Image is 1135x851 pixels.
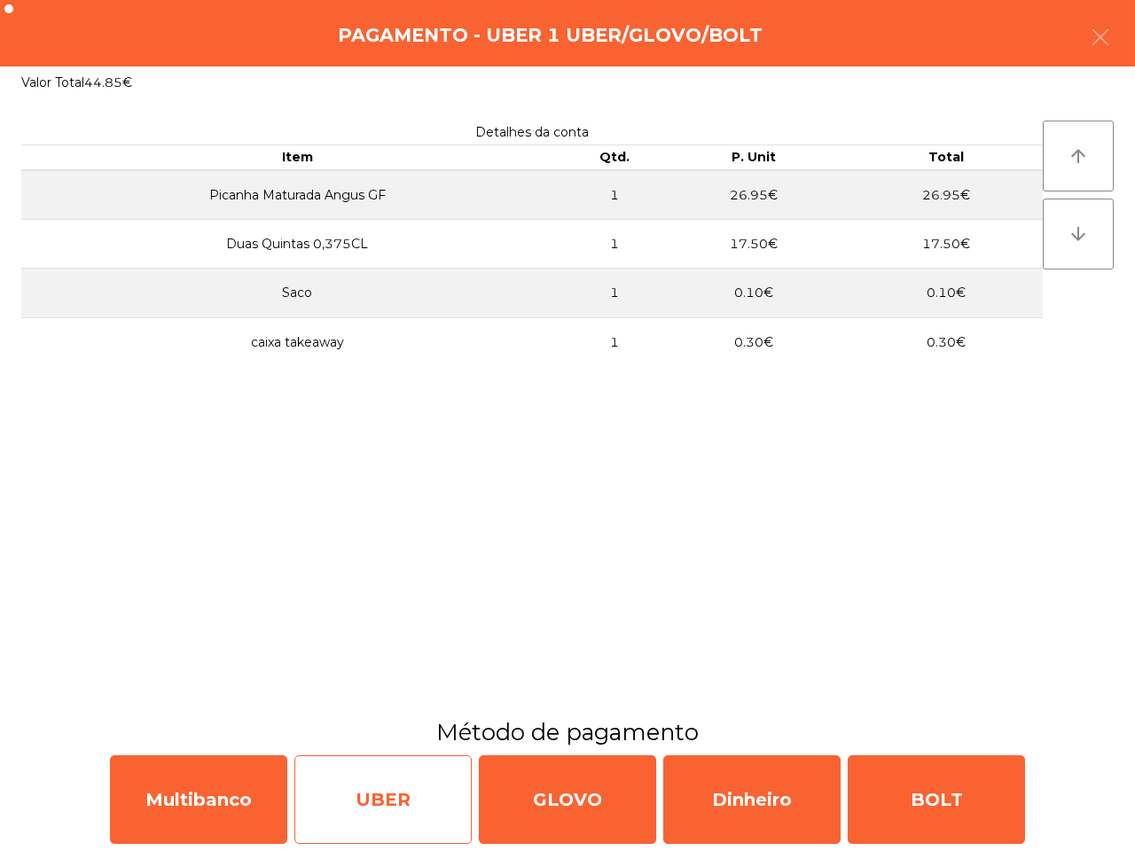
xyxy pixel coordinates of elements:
h3: Método de pagamento [13,716,1122,748]
td: Saco [21,269,573,317]
div: Dinheiro [663,755,841,844]
td: 0.10€ [657,269,850,317]
td: 26.95€ [849,170,1043,220]
td: 0.30€ [849,317,1043,366]
span: Valor Total [21,74,84,90]
span: Detalhes da conta [475,124,589,140]
h4: Pagamento - Uber 1 Uber/Glovo/Bolt [338,22,763,49]
i: arrow_downward [1068,223,1089,245]
td: caixa takeaway [21,317,573,366]
div: UBER [294,755,472,844]
div: GLOVO [479,755,656,844]
button: arrow_upward [1043,121,1114,191]
th: P. Unit [657,145,850,170]
th: Item [21,145,573,170]
td: 17.50€ [849,220,1043,269]
div: Multibanco [110,755,287,844]
td: Duas Quintas 0,375CL [21,220,573,269]
i: arrow_upward [1068,145,1089,167]
button: arrow_downward [1043,199,1114,269]
td: 0.30€ [657,317,850,366]
td: 0.10€ [849,269,1043,317]
td: 1 [573,220,657,269]
td: 26.95€ [657,170,850,220]
td: 1 [573,170,657,220]
td: 17.50€ [657,220,850,269]
div: BOLT [848,755,1025,844]
th: Qtd. [573,145,657,170]
td: Picanha Maturada Angus GF [21,170,573,220]
span: 44.85€ [84,74,132,90]
td: 1 [573,317,657,366]
th: Total [849,145,1043,170]
td: 1 [573,269,657,317]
